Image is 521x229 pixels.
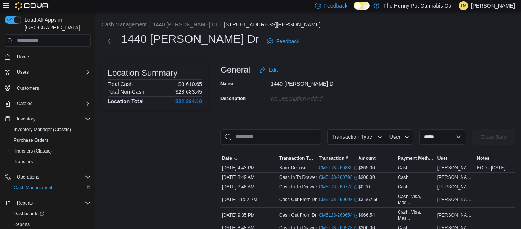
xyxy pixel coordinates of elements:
[264,34,302,49] a: Feedback
[175,98,202,104] h4: $32,294.10
[11,146,55,156] a: Transfers (Classic)
[17,116,35,122] span: Inventory
[11,125,91,134] span: Inventory Manager (Classic)
[11,136,51,145] a: Purchase Orders
[319,174,359,180] a: CM5LJ3-260793External link
[271,93,373,102] div: No Description added
[220,163,278,172] div: [DATE] 4:43 PM
[121,31,259,47] h1: 1440 [PERSON_NAME] Dr
[279,165,306,171] p: Bank Deposit
[14,198,36,208] button: Reports
[398,209,434,221] div: Cash, Visa, Mas...
[319,197,359,203] a: CM5LJ3-260698External link
[437,197,474,203] span: [PERSON_NAME]
[398,165,408,171] div: Cash
[11,146,91,156] span: Transfers (Classic)
[108,89,145,95] h6: Total Non-Cash
[220,65,250,75] h3: General
[220,81,233,87] label: Name
[178,81,202,87] p: $3,610.65
[398,184,408,190] div: Cash
[454,1,456,10] p: |
[220,182,278,192] div: [DATE] 8:46 AM
[276,37,299,45] span: Feedback
[11,209,91,218] span: Dashboards
[279,155,316,161] span: Transaction Type
[354,185,359,190] svg: External link
[279,197,345,203] p: Cash Out From Drawer (Cash 3)
[2,114,94,124] button: Inventory
[11,183,91,192] span: Cash Management
[8,146,94,156] button: Transfers (Classic)
[317,154,357,163] button: Transaction #
[358,165,375,171] span: $865.00
[2,198,94,208] button: Reports
[459,1,468,10] div: Teah Merrington
[224,21,321,28] button: [STREET_ADDRESS][PERSON_NAME]
[386,129,413,145] button: User
[15,2,49,10] img: Cova
[220,173,278,182] div: [DATE] 8:49 AM
[11,157,36,166] a: Transfers
[220,129,321,145] input: This is a search bar. As you type, the results lower in the page will automatically filter.
[278,154,317,163] button: Transaction Type
[108,98,144,104] h4: Location Total
[437,174,474,180] span: [PERSON_NAME]
[220,211,278,220] div: [DATE] 9:35 PM
[14,221,30,227] span: Reports
[2,67,94,78] button: Users
[101,21,146,28] button: Cash Management
[8,182,94,193] button: Cash Management
[101,21,515,30] nav: An example of EuiBreadcrumbs
[357,154,396,163] button: Amount
[460,1,466,10] span: TM
[481,133,507,141] span: Close Safe
[8,156,94,167] button: Transfers
[398,155,434,161] span: Payment Methods
[2,98,94,109] button: Catalog
[14,148,52,154] span: Transfers (Classic)
[436,154,476,163] button: User
[222,155,232,161] span: Date
[2,172,94,182] button: Operations
[2,82,94,93] button: Customers
[477,155,489,161] span: Notes
[271,78,373,87] div: 1440 [PERSON_NAME] Dr
[14,137,48,143] span: Purchase Orders
[11,220,91,229] span: Reports
[472,129,515,145] button: Close Safe
[14,114,91,123] span: Inventory
[14,172,91,182] span: Operations
[11,183,55,192] a: Cash Management
[269,66,278,74] span: Edit
[11,220,33,229] a: Reports
[256,62,281,78] button: Edit
[358,174,375,180] span: $300.00
[354,2,370,10] input: Dark Mode
[17,54,29,60] span: Home
[396,154,436,163] button: Payment Methods
[398,193,434,206] div: Cash, Visa, Mas...
[279,184,336,190] p: Cash In To Drawer (Cash 1)
[14,68,91,77] span: Users
[327,129,386,145] button: Transaction Type
[437,212,474,218] span: [PERSON_NAME]
[14,84,42,93] a: Customers
[8,135,94,146] button: Purchase Orders
[14,52,91,62] span: Home
[14,99,91,108] span: Catalog
[358,155,375,161] span: Amount
[220,96,246,102] label: Description
[14,52,32,62] a: Home
[324,2,347,10] span: Feedback
[11,209,47,218] a: Dashboards
[17,200,33,206] span: Reports
[319,212,359,218] a: CM5LJ3-260654External link
[14,83,91,93] span: Customers
[383,1,451,10] p: The Hunny Pot Cannabis Co
[14,185,52,191] span: Cash Management
[354,166,359,171] svg: External link
[14,68,32,77] button: Users
[14,211,44,217] span: Dashboards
